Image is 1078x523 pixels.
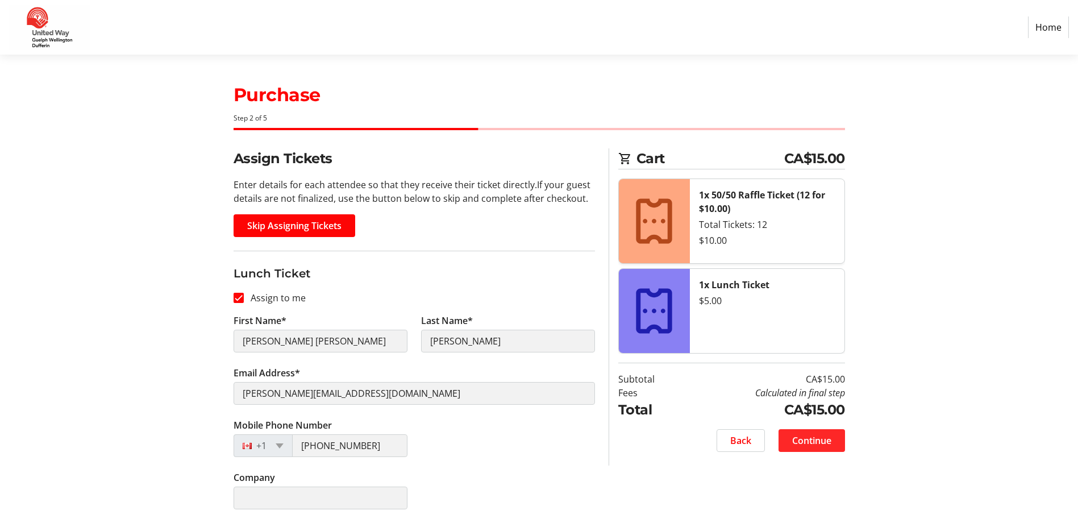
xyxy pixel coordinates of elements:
span: Skip Assigning Tickets [247,219,342,233]
label: Company [234,471,275,484]
h2: Assign Tickets [234,148,595,169]
span: CA$15.00 [784,148,845,169]
div: $5.00 [699,294,835,308]
div: $10.00 [699,234,835,247]
td: Total [618,400,684,420]
label: First Name* [234,314,286,327]
button: Continue [779,429,845,452]
h3: Lunch Ticket [234,265,595,282]
label: Mobile Phone Number [234,418,332,432]
strong: 1x Lunch Ticket [699,279,769,291]
img: United Way Guelph Wellington Dufferin's Logo [9,5,90,50]
button: Skip Assigning Tickets [234,214,355,237]
td: Fees [618,386,684,400]
div: Step 2 of 5 [234,113,845,123]
a: Home [1028,16,1069,38]
button: Back [717,429,765,452]
td: CA$15.00 [684,372,845,386]
div: Total Tickets: 12 [699,218,835,231]
strong: 1x 50/50 Raffle Ticket (12 for $10.00) [699,189,825,215]
span: Back [730,434,751,447]
label: Assign to me [244,291,306,305]
td: Calculated in final step [684,386,845,400]
span: Cart [636,148,784,169]
label: Email Address* [234,366,300,380]
label: Last Name* [421,314,473,327]
h1: Purchase [234,81,845,109]
span: Continue [792,434,831,447]
p: Enter details for each attendee so that they receive their ticket directly. If your guest details... [234,178,595,205]
input: (506) 234-5678 [292,434,407,457]
td: CA$15.00 [684,400,845,420]
td: Subtotal [618,372,684,386]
